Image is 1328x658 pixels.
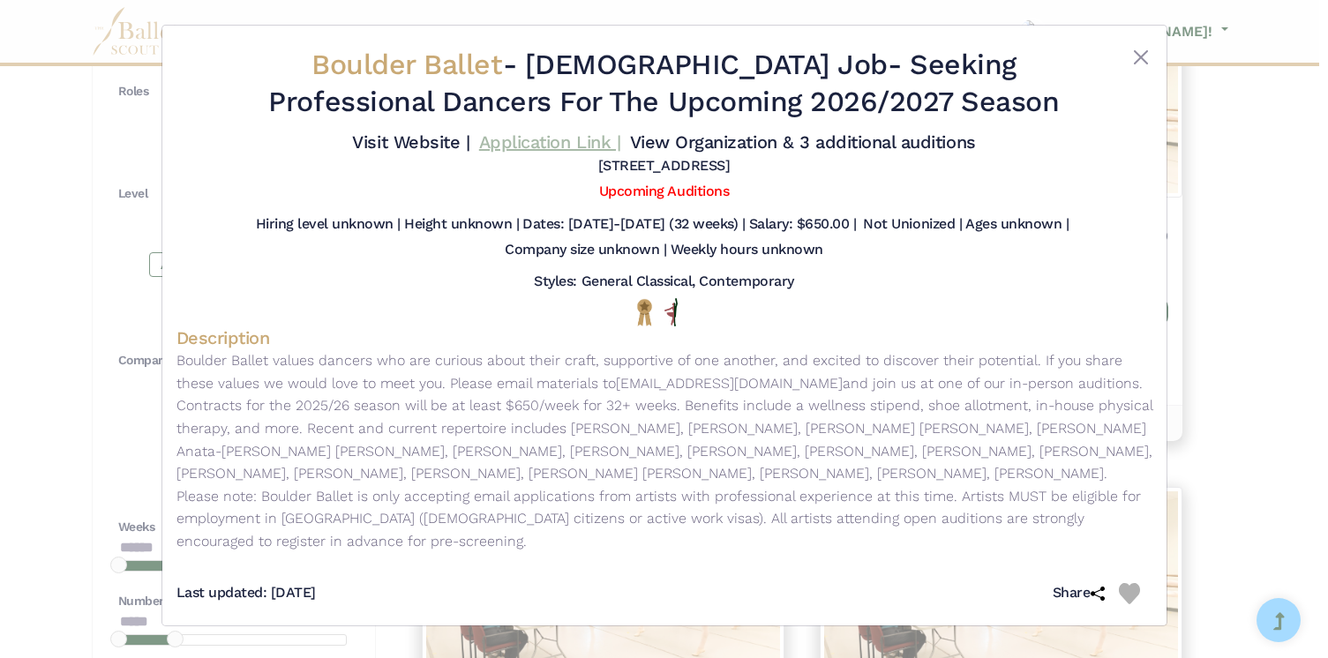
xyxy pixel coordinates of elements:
a: Visit Website | [352,131,469,153]
img: National [634,298,656,325]
h5: Ages unknown | [965,215,1069,234]
h2: - - Seeking Professional Dancers For The Upcoming 2026/2027 Season [258,47,1071,120]
h5: Hiring level unknown | [256,215,401,234]
button: Close [1130,47,1152,68]
h5: [STREET_ADDRESS] [598,157,730,176]
h5: Share [1053,584,1119,602]
p: Boulder Ballet values dancers who are curious about their craft, supportive of one another, and e... [176,349,1152,552]
span: [DEMOGRAPHIC_DATA] Job [525,48,888,81]
h5: Not Unionized | [863,215,962,234]
img: Heart [1119,583,1140,604]
a: Application Link | [479,131,620,153]
h5: Styles: General Classical, Contemporary [534,273,793,291]
a: View Organization & 3 additional auditions [630,131,976,153]
h5: Company size unknown | [505,241,666,259]
span: Boulder Ballet [311,48,502,81]
a: Upcoming Auditions [599,183,729,199]
h5: Dates: [DATE]-[DATE] (32 weeks) | [522,215,745,234]
img: All [664,298,678,326]
h4: Description [176,326,1152,349]
h5: Last updated: [DATE] [176,584,316,602]
h5: Weekly hours unknown [671,241,823,259]
h5: Salary: $650.00 | [749,215,857,234]
h5: Height unknown | [404,215,519,234]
